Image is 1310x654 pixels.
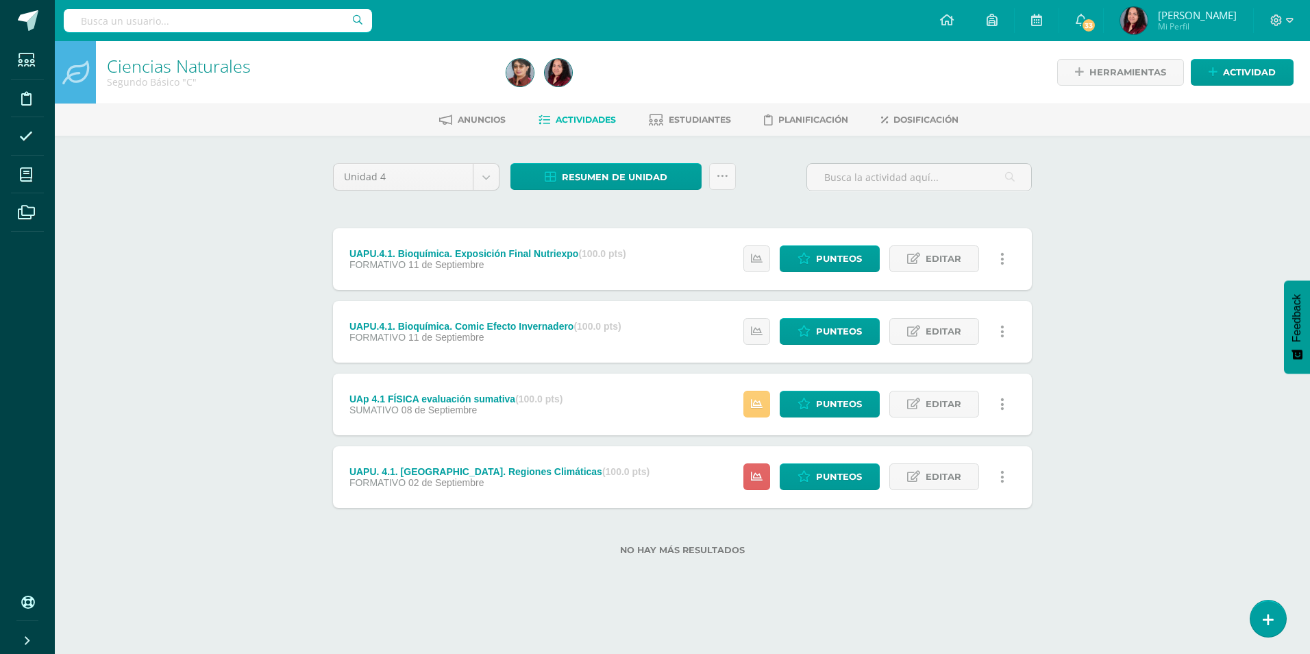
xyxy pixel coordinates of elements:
a: Resumen de unidad [510,163,702,190]
a: Unidad 4 [334,164,499,190]
span: FORMATIVO [349,332,406,343]
span: 11 de Septiembre [408,332,484,343]
span: 02 de Septiembre [408,477,484,488]
a: Estudiantes [649,109,731,131]
h1: Ciencias Naturales [107,56,490,75]
a: Actividades [539,109,616,131]
a: Anuncios [439,109,506,131]
span: Anuncios [458,114,506,125]
input: Busca la actividad aquí... [807,164,1031,191]
img: d1a1e1938b2129473632f39149ad8a41.png [545,59,572,86]
input: Busca un usuario... [64,9,372,32]
a: Punteos [780,463,880,490]
span: 08 de Septiembre [401,404,478,415]
span: Resumen de unidad [562,165,667,190]
strong: (100.0 pts) [578,248,626,259]
label: No hay más resultados [333,545,1032,555]
div: Segundo Básico 'C' [107,75,490,88]
strong: (100.0 pts) [602,466,650,477]
strong: (100.0 pts) [573,321,621,332]
div: UAp 4.1 FÍSICA evaluación sumativa [349,393,563,404]
span: SUMATIVO [349,404,399,415]
a: Punteos [780,391,880,417]
span: Editar [926,246,961,271]
span: Unidad 4 [344,164,462,190]
div: UAPU. 4.1. [GEOGRAPHIC_DATA]. Regiones Climáticas [349,466,650,477]
span: Actividad [1223,60,1276,85]
strong: (100.0 pts) [515,393,563,404]
span: FORMATIVO [349,259,406,270]
img: 9b956cc9a4babd20fca20b167a45774d.png [506,59,534,86]
span: 33 [1081,18,1096,33]
a: Herramientas [1057,59,1184,86]
a: Punteos [780,245,880,272]
span: Estudiantes [669,114,731,125]
span: 11 de Septiembre [408,259,484,270]
span: Punteos [816,391,862,417]
span: FORMATIVO [349,477,406,488]
div: UAPU.4.1. Bioquímica. Comic Efecto Invernadero [349,321,621,332]
a: Punteos [780,318,880,345]
span: Editar [926,391,961,417]
span: Dosificación [893,114,959,125]
span: Editar [926,464,961,489]
span: Feedback [1291,294,1303,342]
div: UAPU.4.1. Bioquímica. Exposición Final Nutriexpo [349,248,626,259]
span: Editar [926,319,961,344]
span: Punteos [816,246,862,271]
a: Ciencias Naturales [107,54,251,77]
img: d1a1e1938b2129473632f39149ad8a41.png [1120,7,1148,34]
span: Punteos [816,319,862,344]
span: Herramientas [1089,60,1166,85]
span: Mi Perfil [1158,21,1237,32]
span: [PERSON_NAME] [1158,8,1237,22]
a: Actividad [1191,59,1294,86]
a: Dosificación [881,109,959,131]
a: Planificación [764,109,848,131]
span: Punteos [816,464,862,489]
span: Planificación [778,114,848,125]
button: Feedback - Mostrar encuesta [1284,280,1310,374]
span: Actividades [556,114,616,125]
